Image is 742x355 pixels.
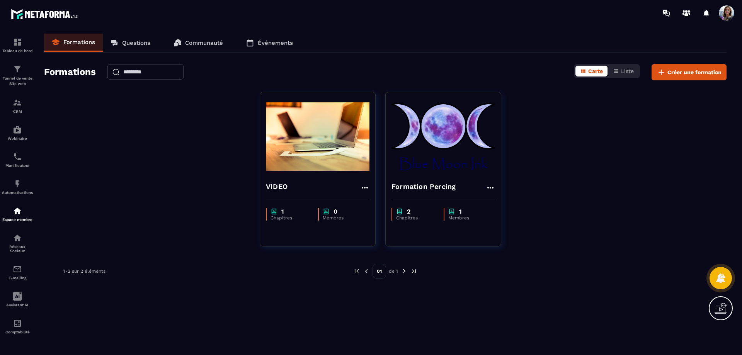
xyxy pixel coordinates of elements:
img: prev [353,268,360,275]
a: automationsautomationsEspace membre [2,200,33,228]
img: chapter [396,208,403,215]
a: social-networksocial-networkRéseaux Sociaux [2,228,33,259]
p: Communauté [185,39,223,46]
h4: VIDEO [266,181,288,192]
a: formation-backgroundFormation Percingchapter2Chapitreschapter1Membres [385,92,511,256]
p: Événements [258,39,293,46]
img: next [401,268,408,275]
p: Tunnel de vente Site web [2,76,33,87]
img: chapter [448,208,455,215]
img: social-network [13,233,22,243]
img: accountant [13,319,22,328]
button: Liste [608,66,638,76]
p: Planificateur [2,163,33,168]
img: formation [13,37,22,47]
p: 2 [407,208,410,215]
p: 0 [334,208,337,215]
button: Carte [575,66,608,76]
p: Assistant IA [2,303,33,307]
p: 01 [373,264,386,279]
p: 1 [281,208,284,215]
img: chapter [271,208,277,215]
p: de 1 [389,268,398,274]
p: Automatisations [2,190,33,195]
img: automations [13,125,22,134]
a: automationsautomationsWebinaire [2,119,33,146]
p: Réseaux Sociaux [2,245,33,253]
img: scheduler [13,152,22,161]
img: chapter [323,208,330,215]
a: Questions [103,34,158,52]
p: 1 [459,208,462,215]
span: Carte [588,68,603,74]
img: formation-background [391,98,495,175]
p: Webinaire [2,136,33,141]
button: Créer une formation [652,64,727,80]
p: E-mailing [2,276,33,280]
h2: Formations [44,64,96,80]
p: Formations [63,39,95,46]
p: Comptabilité [2,330,33,334]
img: email [13,265,22,274]
img: prev [363,268,370,275]
a: Assistant IA [2,286,33,313]
a: emailemailE-mailing [2,259,33,286]
img: formation [13,65,22,74]
a: formationformationTableau de bord [2,32,33,59]
img: logo [11,7,80,21]
img: automations [13,206,22,216]
a: formationformationTunnel de vente Site web [2,59,33,92]
p: Membres [323,215,362,221]
img: next [410,268,417,275]
a: schedulerschedulerPlanificateur [2,146,33,173]
p: Membres [448,215,487,221]
a: formationformationCRM [2,92,33,119]
p: Chapitres [396,215,436,221]
a: accountantaccountantComptabilité [2,313,33,340]
p: Espace membre [2,217,33,222]
p: CRM [2,109,33,114]
p: Chapitres [271,215,310,221]
a: Événements [238,34,301,52]
a: Formations [44,34,103,52]
p: 1-2 sur 2 éléments [63,268,106,274]
p: Tableau de bord [2,49,33,53]
p: Questions [122,39,150,46]
span: Créer une formation [667,68,722,76]
a: automationsautomationsAutomatisations [2,173,33,200]
img: automations [13,179,22,189]
a: formation-backgroundVIDEOchapter1Chapitreschapter0Membres [260,92,385,256]
img: formation-background [266,98,369,175]
a: Communauté [166,34,231,52]
img: formation [13,98,22,107]
h4: Formation Percing [391,181,456,192]
span: Liste [621,68,634,74]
